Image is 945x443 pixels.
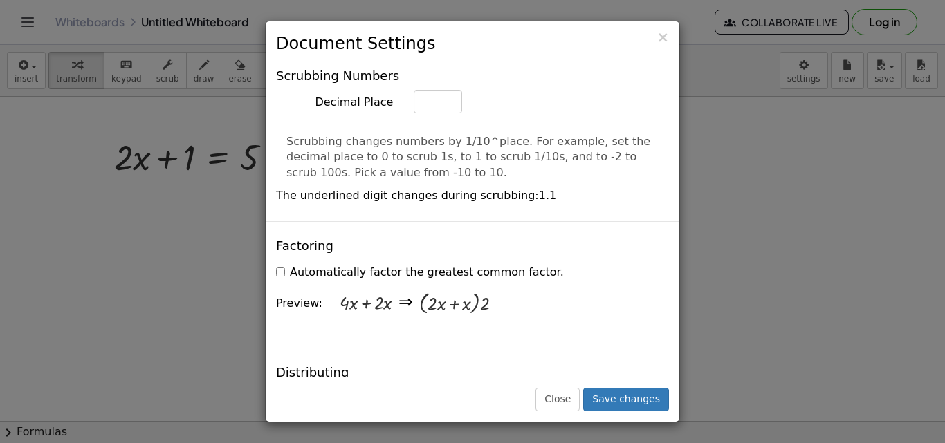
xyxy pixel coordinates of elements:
span: The underlined digit changes during scrubbing: .1 [276,189,556,202]
button: Close [657,30,669,45]
u: 1 [539,189,546,202]
button: Close [535,388,580,411]
input: Automatically factor the greatest common factor. [276,267,285,276]
h4: Factoring [276,239,333,253]
p: Scrubbing changes numbers by 1/10^place. For example, set the decimal place to 0 to scrub 1s, to ... [286,134,659,182]
h4: Scrubbing Numbers [276,69,399,83]
span: × [657,29,669,46]
button: Save changes [583,388,669,411]
span: Preview: [276,296,322,310]
label: Decimal Place [266,90,403,111]
h4: Distributing [276,366,349,379]
h3: Document Settings [276,32,669,55]
div: ⇒ [398,291,413,316]
label: Automatically factor the greatest common factor. [276,265,564,281]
